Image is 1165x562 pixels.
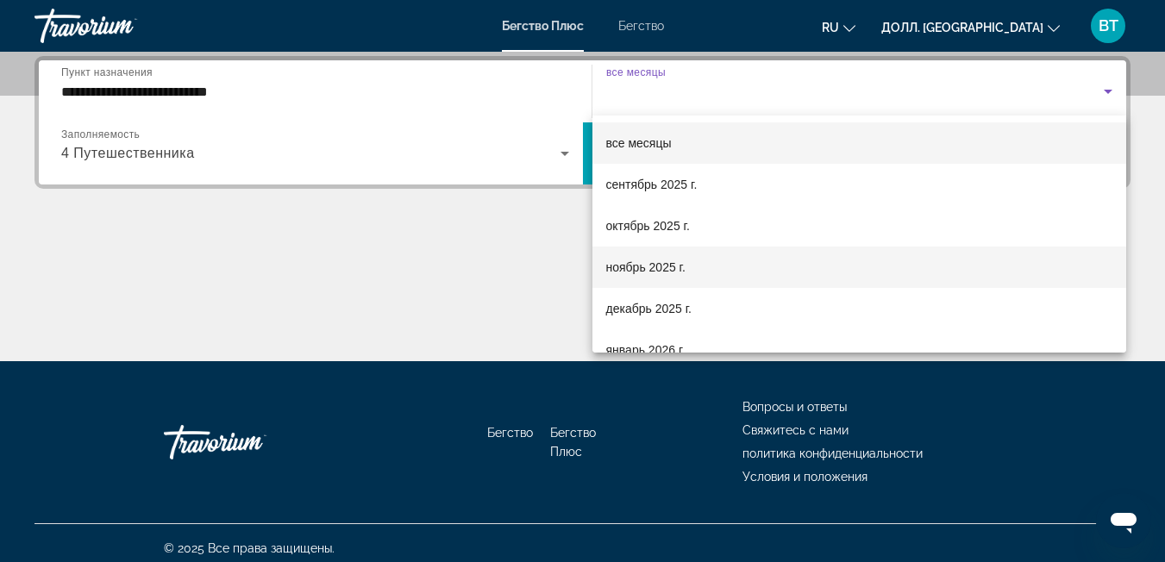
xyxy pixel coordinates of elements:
iframe: Кнопка запуска окна обмена сообщениями [1096,493,1151,548]
ya-tr-span: все месяцы [606,136,672,150]
ya-tr-span: октябрь 2025 г. [606,219,690,233]
ya-tr-span: ноябрь 2025 г. [606,260,686,274]
ya-tr-span: январь 2026 г. [606,343,686,357]
ya-tr-span: сентябрь 2025 г. [606,178,698,191]
ya-tr-span: декабрь 2025 г. [606,302,692,315]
